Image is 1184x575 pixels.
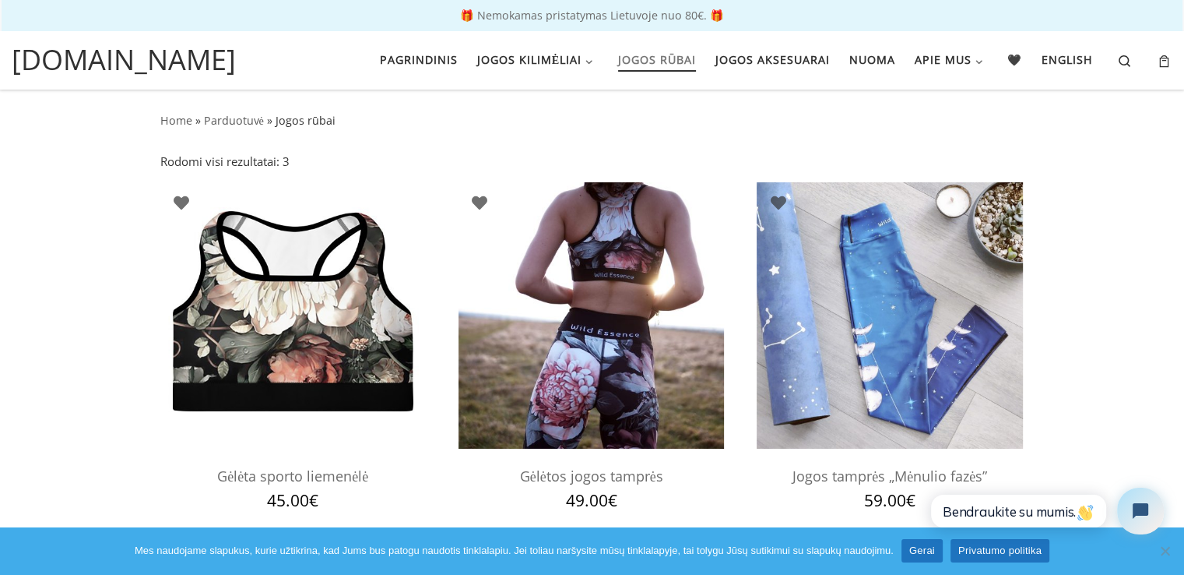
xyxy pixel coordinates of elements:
a: Gerai [901,539,943,563]
bdi: 59.00 [864,489,915,511]
span: Ne [1157,543,1172,559]
span: € [309,489,318,511]
a: jogos tamprės mėnulio fazėsjogos tamprės mėnulio fazėsJogos tamprės „Mėnulio fazės” 59.00€ [757,182,1022,510]
a: Jogos rūbai [613,44,701,76]
h2: Gėlėta sporto liemenėlė [160,460,426,492]
span: € [906,489,915,511]
span: Pagrindinis [380,44,458,72]
a: 🖤 [1003,44,1028,76]
a: [DOMAIN_NAME] [12,39,236,81]
h2: Jogos tamprės „Mėnulio fazės” [757,460,1022,492]
span: » [267,113,272,128]
span: Jogos rūbai [276,113,336,128]
span: Jogos kilimėliai [477,44,582,72]
iframe: Tidio Chat [912,474,1177,548]
a: geletos jogos tampresgeletos jogos tampresGėlėtos jogos tamprės 49.00€ [458,182,724,510]
a: Parduotuvė [204,113,264,128]
p: 🎁 Nemokamas pristatymas Lietuvoje nuo 80€. 🎁 [16,10,1168,21]
a: English [1037,44,1098,76]
span: € [608,489,617,511]
span: Nuoma [849,44,895,72]
a: Privatumo politika [950,539,1049,563]
a: Nuoma [844,44,900,76]
a: Home [160,113,192,128]
a: Jogos kilimėliai [472,44,603,76]
p: Rodomi visi rezultatai: 3 [160,153,290,171]
span: Jogos rūbai [618,44,696,72]
a: gėlėta sporto liemenėlėgėlėta sporto liemenėlėGėlėta sporto liemenėlė 45.00€ [160,182,426,510]
span: Mes naudojame slapukus, kurie užtikrina, kad Jums bus patogu naudotis tinklalapiu. Jei toliau nar... [135,543,894,559]
bdi: 49.00 [566,489,617,511]
span: Apie mus [915,44,971,72]
span: 🖤 [1007,44,1022,72]
bdi: 45.00 [267,489,318,511]
a: Pagrindinis [374,44,462,76]
h2: Gėlėtos jogos tamprės [458,460,724,492]
a: Jogos aksesuarai [710,44,834,76]
span: » [195,113,201,128]
span: English [1042,44,1093,72]
span: Jogos aksesuarai [715,44,830,72]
